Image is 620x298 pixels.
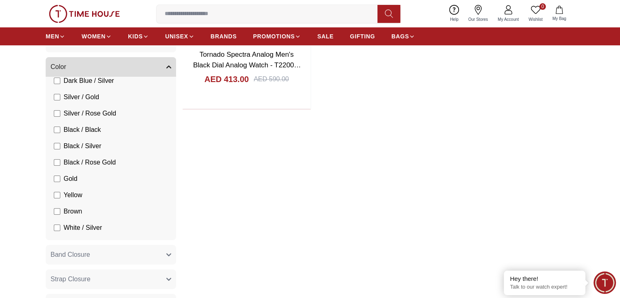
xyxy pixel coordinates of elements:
[46,32,59,40] span: MEN
[64,239,93,249] span: Light Blue
[594,271,616,294] div: Chat Widget
[510,275,579,283] div: Hey there!
[204,73,249,85] h4: AED 413.00
[51,274,90,284] span: Strap Closure
[54,78,60,84] input: Dark Blue / Silver
[64,125,101,135] span: Black / Black
[391,32,409,40] span: BAGS
[64,76,114,86] span: Dark Blue / Silver
[445,3,463,24] a: Help
[253,29,301,44] a: PROMOTIONS
[193,51,301,79] a: Tornado Spectra Analog Men's Black Dial Analog Watch - T22002-BSYB
[49,5,120,23] img: ...
[211,29,237,44] a: BRANDS
[391,29,415,44] a: BAGS
[54,94,60,100] input: Silver / Gold
[549,16,569,22] span: My Bag
[510,284,579,291] p: Talk to our watch expert!
[54,143,60,149] input: Black / Silver
[465,16,491,22] span: Our Stores
[54,176,60,182] input: Gold
[54,192,60,198] input: Yellow
[165,29,194,44] a: UNISEX
[350,29,375,44] a: GIFTING
[547,4,571,23] button: My Bag
[524,3,547,24] a: 0Wishlist
[46,29,65,44] a: MEN
[128,29,149,44] a: KIDS
[463,3,493,24] a: Our Stores
[525,16,546,22] span: Wishlist
[54,225,60,231] input: White / Silver
[46,57,176,77] button: Color
[51,250,90,260] span: Band Closure
[64,190,82,200] span: Yellow
[46,245,176,265] button: Band Closure
[54,208,60,215] input: Brown
[128,32,143,40] span: KIDS
[54,159,60,166] input: Black / Rose Gold
[64,141,101,151] span: Black / Silver
[46,269,176,289] button: Strap Closure
[317,32,333,40] span: SALE
[494,16,522,22] span: My Account
[64,92,99,102] span: Silver / Gold
[165,32,188,40] span: UNISEX
[82,32,106,40] span: WOMEN
[254,74,289,84] div: AED 590.00
[64,109,116,118] span: Silver / Rose Gold
[64,158,116,167] span: Black / Rose Gold
[64,207,82,216] span: Brown
[447,16,462,22] span: Help
[51,62,66,72] span: Color
[64,174,77,184] span: Gold
[64,51,89,61] span: CITIZEN
[82,29,112,44] a: WOMEN
[211,32,237,40] span: BRANDS
[54,127,60,133] input: Black / Black
[54,110,60,117] input: Silver / Rose Gold
[539,3,546,10] span: 0
[253,32,295,40] span: PROMOTIONS
[64,223,102,233] span: White / Silver
[317,29,333,44] a: SALE
[350,32,375,40] span: GIFTING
